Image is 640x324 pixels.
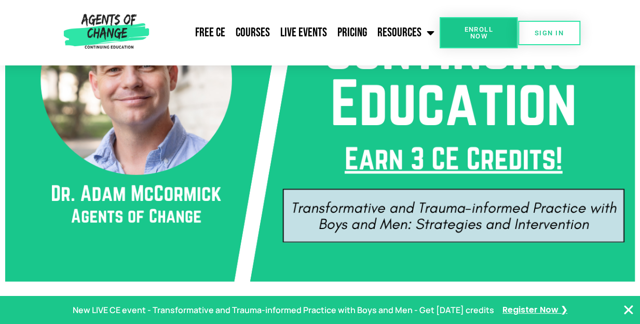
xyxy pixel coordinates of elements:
p: New LIVE CE event - Transformative and Trauma-informed Practice with Boys and Men - Get [DATE] cr... [73,303,494,318]
nav: Menu [153,20,439,46]
span: SIGN IN [535,30,564,36]
a: Free CE [190,20,230,46]
button: Close Banner [622,304,635,316]
a: Courses [230,20,275,46]
span: Enroll Now [456,26,501,39]
a: SIGN IN [518,21,580,45]
a: Resources [372,20,440,46]
a: Live Events [275,20,332,46]
a: Register Now ❯ [502,303,567,318]
a: Enroll Now [440,17,518,48]
a: Pricing [332,20,372,46]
